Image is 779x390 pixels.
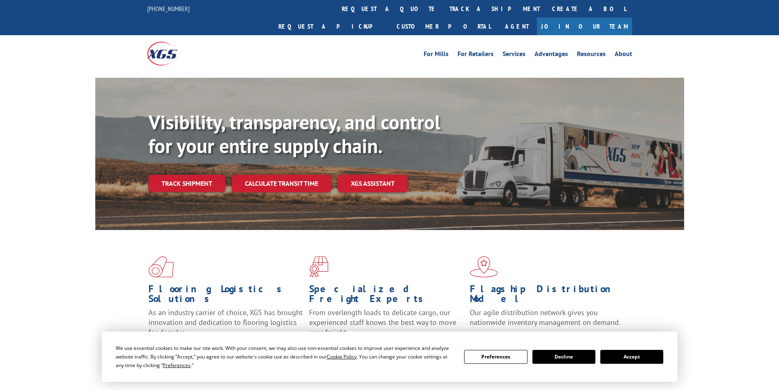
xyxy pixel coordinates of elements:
a: Agent [497,18,537,35]
img: xgs-icon-total-supply-chain-intelligence-red [148,256,174,277]
div: We use essential cookies to make our site work. With your consent, we may also use non-essential ... [116,344,454,370]
span: As an industry carrier of choice, XGS has brought innovation and dedication to flooring logistics... [148,308,303,337]
a: For Retailers [458,51,494,60]
a: Calculate transit time [232,175,331,192]
a: Track shipment [148,175,225,192]
button: Decline [532,350,595,364]
h1: Specialized Freight Experts [309,284,464,308]
a: Services [503,51,525,60]
a: Join Our Team [537,18,632,35]
a: About [615,51,632,60]
h1: Flagship Distribution Model [470,284,624,308]
span: Our agile distribution network gives you nationwide inventory management on demand. [470,308,620,327]
a: Customer Portal [391,18,497,35]
img: xgs-icon-flagship-distribution-model-red [470,256,498,277]
div: Cookie Consent Prompt [102,331,678,382]
a: Advantages [534,51,568,60]
img: xgs-icon-focused-on-flooring-red [309,256,328,277]
a: For Mills [424,51,449,60]
b: Visibility, transparency, and control for your entire supply chain. [148,109,440,158]
a: XGS ASSISTANT [338,175,408,192]
p: From overlength loads to delicate cargo, our experienced staff knows the best way to move your fr... [309,308,464,344]
a: [PHONE_NUMBER] [147,5,190,13]
span: Preferences [163,362,191,369]
button: Preferences [464,350,527,364]
a: Request a pickup [272,18,391,35]
span: Cookie Policy [327,353,357,360]
button: Accept [600,350,663,364]
h1: Flooring Logistics Solutions [148,284,303,308]
a: Resources [577,51,606,60]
